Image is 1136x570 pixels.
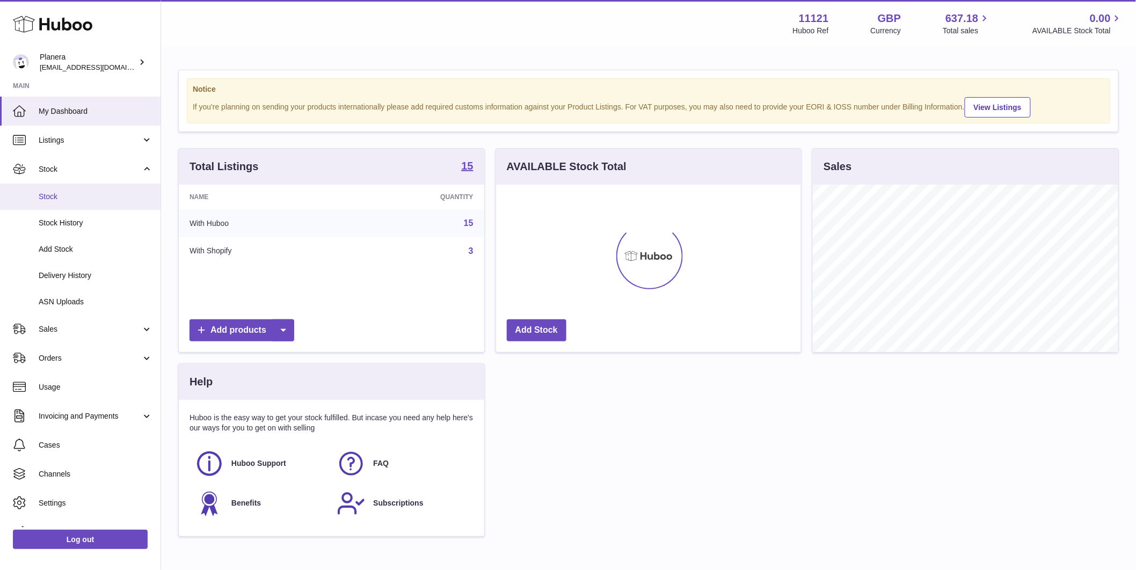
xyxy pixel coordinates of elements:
span: Subscriptions [373,498,423,508]
span: FAQ [373,458,389,469]
strong: 11121 [799,11,829,26]
span: Channels [39,469,152,479]
a: 15 [461,160,473,173]
a: View Listings [965,97,1031,118]
td: With Huboo [179,209,344,237]
span: Stock [39,192,152,202]
span: Total sales [943,26,991,36]
a: 3 [469,246,474,255]
span: Orders [39,353,141,363]
span: My Dashboard [39,106,152,116]
h3: Total Listings [190,159,259,174]
span: [EMAIL_ADDRESS][DOMAIN_NAME] [40,63,158,71]
p: Huboo is the easy way to get your stock fulfilled. But incase you need any help here's our ways f... [190,413,474,433]
span: Listings [39,135,141,145]
span: Settings [39,498,152,508]
td: With Shopify [179,237,344,265]
strong: Notice [193,84,1104,94]
span: Stock [39,164,141,174]
span: AVAILABLE Stock Total [1032,26,1123,36]
span: Usage [39,382,152,392]
a: Subscriptions [337,489,468,518]
div: If you're planning on sending your products internationally please add required customs informati... [193,96,1104,118]
h3: AVAILABLE Stock Total [507,159,627,174]
span: Invoicing and Payments [39,411,141,421]
a: 15 [464,218,474,228]
span: Stock History [39,218,152,228]
span: Add Stock [39,244,152,254]
a: 637.18 Total sales [943,11,991,36]
span: Delivery History [39,271,152,281]
div: Currency [871,26,901,36]
div: Planera [40,52,136,72]
a: Add Stock [507,319,566,341]
a: FAQ [337,449,468,478]
strong: GBP [878,11,901,26]
span: Benefits [231,498,261,508]
a: 0.00 AVAILABLE Stock Total [1032,11,1123,36]
h3: Help [190,375,213,389]
span: Huboo Support [231,458,286,469]
a: Add products [190,319,294,341]
span: ASN Uploads [39,297,152,307]
div: Huboo Ref [793,26,829,36]
span: Cases [39,440,152,450]
th: Quantity [344,185,484,209]
strong: 15 [461,160,473,171]
a: Benefits [195,489,326,518]
span: 0.00 [1090,11,1111,26]
span: 637.18 [945,11,978,26]
h3: Sales [824,159,851,174]
img: saiyani@planera.care [13,54,29,70]
th: Name [179,185,344,209]
span: Sales [39,324,141,334]
a: Huboo Support [195,449,326,478]
a: Log out [13,530,148,549]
